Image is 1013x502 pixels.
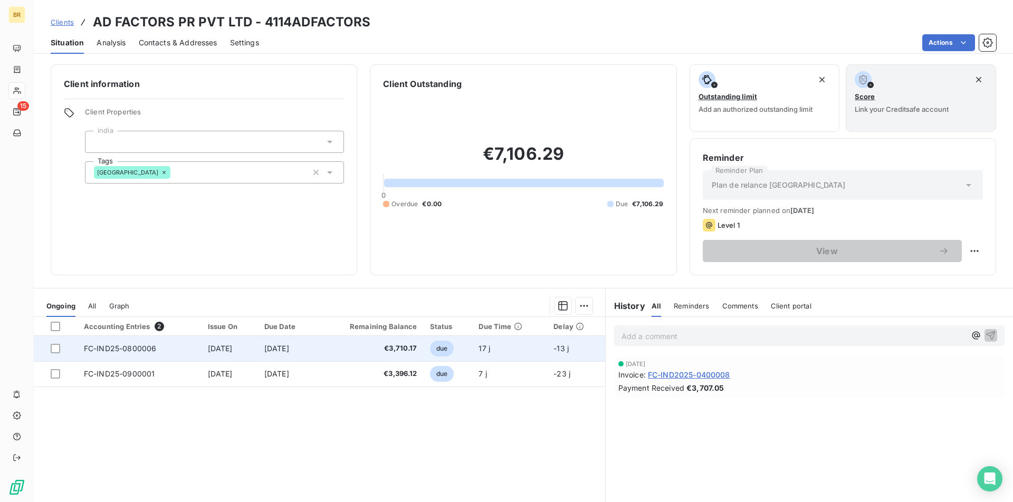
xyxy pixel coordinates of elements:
[381,191,386,199] span: 0
[430,366,454,382] span: due
[109,302,130,310] span: Graph
[8,6,25,23] div: BR
[606,300,645,312] h6: History
[479,322,541,331] div: Due Time
[479,344,490,353] span: 17 j
[690,64,840,132] button: Outstanding limitAdd an authorized outstanding limit
[430,341,454,356] span: due
[652,302,661,310] span: All
[699,92,757,101] span: Outstanding limit
[264,369,289,378] span: [DATE]
[703,206,983,215] span: Next reminder planned on
[139,37,217,48] span: Contacts & Addresses
[208,369,233,378] span: [DATE]
[648,369,730,380] span: FC-IND2025-0400008
[771,302,811,310] span: Client portal
[208,322,252,331] div: Issue On
[722,302,758,310] span: Comments
[553,322,598,331] div: Delay
[94,137,102,147] input: Add a tag
[46,302,75,310] span: Ongoing
[17,101,29,111] span: 15
[51,37,84,48] span: Situation
[703,151,983,164] h6: Reminder
[155,322,164,331] span: 2
[51,17,74,27] a: Clients
[51,18,74,26] span: Clients
[922,34,975,51] button: Actions
[715,247,939,255] span: View
[84,322,195,331] div: Accounting Entries
[88,302,96,310] span: All
[93,13,371,32] h3: AD FACTORS PR PVT LTD - 4114ADFACTORS
[323,343,417,354] span: €3,710.17
[703,240,962,262] button: View
[686,382,724,393] span: €3,707.05
[8,479,25,496] img: Logo LeanPay
[632,199,663,209] span: €7,106.29
[618,369,646,380] span: Invoice :
[790,206,814,215] span: [DATE]
[85,108,344,122] span: Client Properties
[618,382,684,393] span: Payment Received
[712,180,846,190] span: Plan de relance [GEOGRAPHIC_DATA]
[84,344,156,353] span: FC-IND25-0800006
[855,105,949,113] span: Link your Creditsafe account
[977,466,1002,491] div: Open Intercom Messenger
[264,344,289,353] span: [DATE]
[430,322,466,331] div: Status
[616,199,628,209] span: Due
[323,369,417,379] span: €3,396.12
[718,221,740,229] span: Level 1
[84,369,155,378] span: FC-IND25-0900001
[323,322,417,331] div: Remaining Balance
[553,344,569,353] span: -13 j
[264,322,310,331] div: Due Date
[479,369,486,378] span: 7 j
[846,64,996,132] button: ScoreLink your Creditsafe account
[674,302,709,310] span: Reminders
[383,78,462,90] h6: Client Outstanding
[553,369,570,378] span: -23 j
[208,344,233,353] span: [DATE]
[391,199,418,209] span: Overdue
[230,37,259,48] span: Settings
[97,169,159,176] span: [GEOGRAPHIC_DATA]
[97,37,126,48] span: Analysis
[855,92,875,101] span: Score
[626,361,646,367] span: [DATE]
[170,168,179,177] input: Add a tag
[699,105,813,113] span: Add an authorized outstanding limit
[383,143,663,175] h2: €7,106.29
[64,78,344,90] h6: Client information
[422,199,442,209] span: €0.00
